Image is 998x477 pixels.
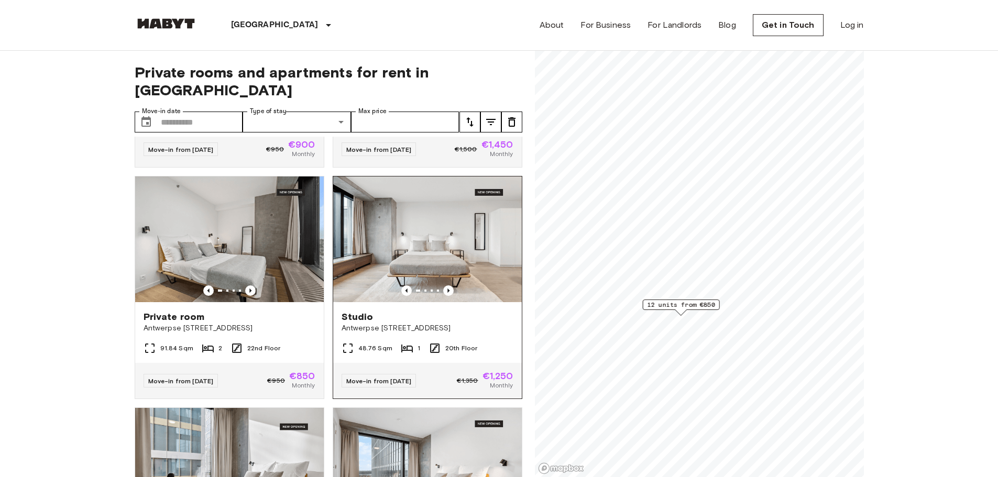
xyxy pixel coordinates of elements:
[135,18,198,29] img: Habyt
[540,19,564,31] a: About
[333,176,522,399] a: Marketing picture of unit BE-23-003-084-001Previous imagePrevious imageStudioAntwerpse [STREET_AD...
[342,310,374,323] span: Studio
[718,19,736,31] a: Blog
[267,376,285,385] span: €950
[289,371,315,381] span: €850
[647,300,715,309] span: 12 units from €850
[231,19,319,31] p: [GEOGRAPHIC_DATA]
[342,323,513,334] span: Antwerpse [STREET_ADDRESS]
[346,146,412,153] span: Move-in from [DATE]
[642,299,719,316] div: Map marker
[358,107,387,116] label: Max price
[144,310,205,323] span: Private room
[459,112,480,132] button: tune
[142,107,181,116] label: Move-in date
[292,381,315,390] span: Monthly
[148,146,214,153] span: Move-in from [DATE]
[482,371,513,381] span: €1,250
[160,343,193,353] span: 91.84 Sqm
[203,285,214,296] button: Previous image
[457,376,478,385] span: €1,350
[455,145,477,154] span: €1,500
[648,19,701,31] a: For Landlords
[247,343,281,353] span: 22nd Floor
[333,176,522,302] img: Marketing picture of unit BE-23-003-084-001
[148,377,214,385] span: Move-in from [DATE]
[490,381,513,390] span: Monthly
[490,149,513,159] span: Monthly
[840,19,864,31] a: Log in
[245,285,256,296] button: Previous image
[538,462,584,474] a: Mapbox logo
[292,149,315,159] span: Monthly
[418,343,420,353] span: 1
[445,343,478,353] span: 20th Floor
[136,112,157,132] button: Choose date
[135,176,324,302] img: Marketing picture of unit BE-23-003-090-001
[346,377,412,385] span: Move-in from [DATE]
[358,343,392,353] span: 48.76 Sqm
[144,323,315,334] span: Antwerpse [STREET_ADDRESS]
[480,112,501,132] button: tune
[501,112,522,132] button: tune
[401,285,412,296] button: Previous image
[266,145,284,154] span: €950
[218,343,222,353] span: 2
[481,140,513,149] span: €1,450
[135,63,522,99] span: Private rooms and apartments for rent in [GEOGRAPHIC_DATA]
[288,140,315,149] span: €900
[250,107,287,116] label: Type of stay
[753,14,824,36] a: Get in Touch
[135,176,324,399] a: Marketing picture of unit BE-23-003-090-001Previous imagePrevious imagePrivate roomAntwerpse [STR...
[580,19,631,31] a: For Business
[443,285,454,296] button: Previous image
